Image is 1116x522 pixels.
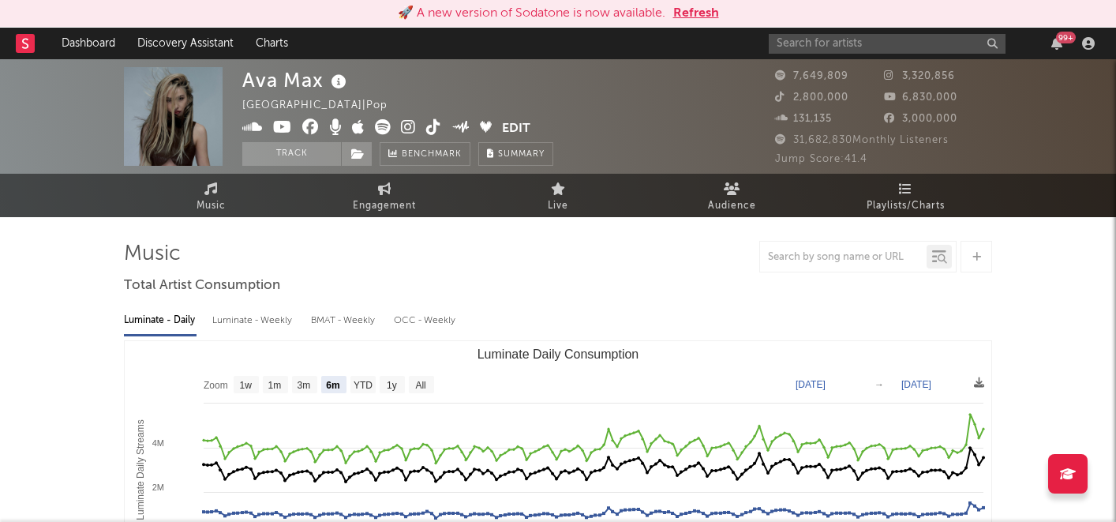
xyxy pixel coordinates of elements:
a: Live [471,174,645,217]
a: Charts [245,28,299,59]
a: Benchmark [380,142,470,166]
span: 131,135 [775,114,832,124]
span: Total Artist Consumption [124,276,280,295]
div: BMAT - Weekly [311,307,378,334]
span: 6,830,000 [884,92,957,103]
input: Search by song name or URL [760,251,927,264]
text: 1y [387,380,397,391]
button: Track [242,142,341,166]
span: 31,682,830 Monthly Listeners [775,135,949,145]
text: [DATE] [901,379,931,390]
span: Music [197,197,226,216]
a: Playlists/Charts [818,174,992,217]
div: 99 + [1056,32,1076,43]
a: Dashboard [51,28,126,59]
input: Search for artists [769,34,1006,54]
span: Summary [498,150,545,159]
a: Music [124,174,298,217]
span: Playlists/Charts [867,197,945,216]
button: 99+ [1051,37,1062,50]
div: Ava Max [242,67,350,93]
div: [GEOGRAPHIC_DATA] | Pop [242,96,406,115]
span: 2,800,000 [775,92,848,103]
text: YTD [354,380,373,391]
span: 7,649,809 [775,71,848,81]
text: 4M [152,438,164,448]
span: Audience [708,197,756,216]
span: Engagement [353,197,416,216]
div: 🚀 A new version of Sodatone is now available. [398,4,665,23]
text: All [415,380,425,391]
a: Discovery Assistant [126,28,245,59]
text: Zoom [204,380,228,391]
span: 3,000,000 [884,114,957,124]
div: Luminate - Daily [124,307,197,334]
text: 6m [326,380,339,391]
text: 2M [152,483,164,492]
button: Refresh [673,4,719,23]
a: Audience [645,174,818,217]
text: → [874,379,884,390]
a: Engagement [298,174,471,217]
text: 1w [240,380,253,391]
text: Luminate Daily Streams [135,419,146,520]
div: OCC - Weekly [394,307,457,334]
span: Live [548,197,568,216]
button: Edit [502,119,530,139]
button: Summary [478,142,553,166]
span: Benchmark [402,145,462,164]
text: 3m [298,380,311,391]
text: [DATE] [796,379,826,390]
div: Luminate - Weekly [212,307,295,334]
span: 3,320,856 [884,71,955,81]
text: Luminate Daily Consumption [477,347,639,361]
text: 1m [268,380,282,391]
span: Jump Score: 41.4 [775,154,867,164]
